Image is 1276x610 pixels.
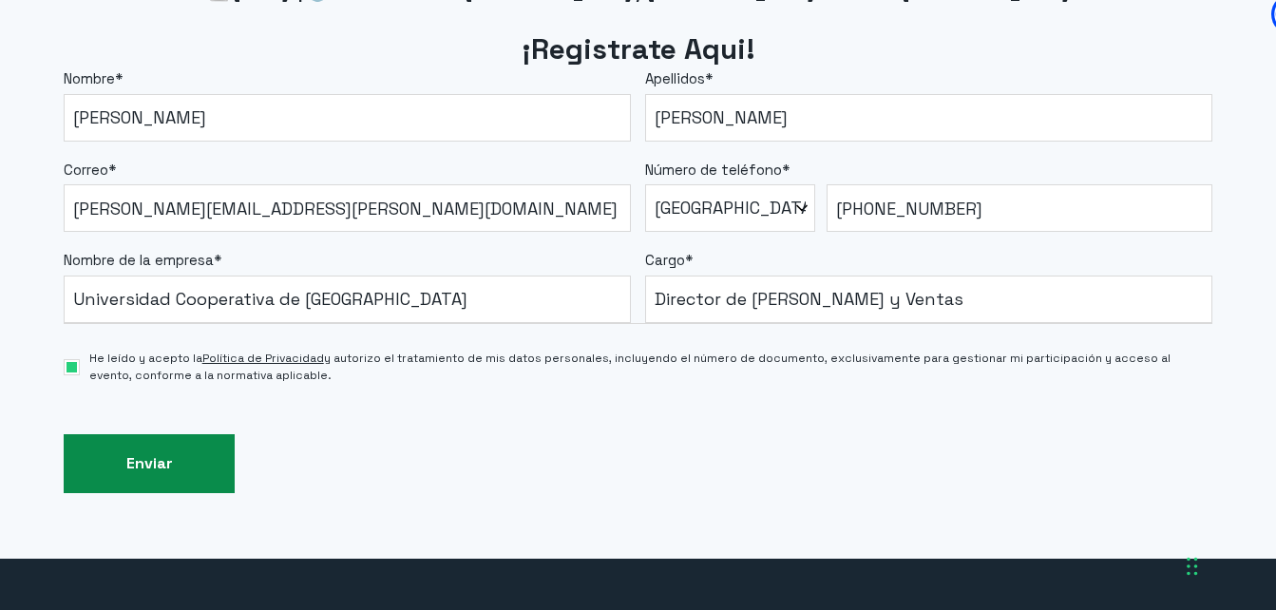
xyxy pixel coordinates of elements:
span: Número de teléfono [645,161,782,179]
h2: ¡Registrate Aqui! [64,30,1212,69]
span: Correo [64,161,108,179]
input: Enviar [64,434,235,494]
span: He leído y acepto la y autorizo el tratamiento de mis datos personales, incluyendo el número de d... [89,350,1212,384]
span: Cargo [645,251,685,269]
a: Política de Privacidad [202,351,324,366]
iframe: Chat Widget [934,367,1276,610]
div: Widget de chat [934,367,1276,610]
span: Nombre [64,69,115,87]
div: Arrastrar [1187,538,1198,595]
span: Nombre de la empresa [64,251,214,269]
span: Apellidos [645,69,705,87]
input: He leído y acepto laPolítica de Privacidady autorizo el tratamiento de mis datos personales, incl... [64,359,80,375]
